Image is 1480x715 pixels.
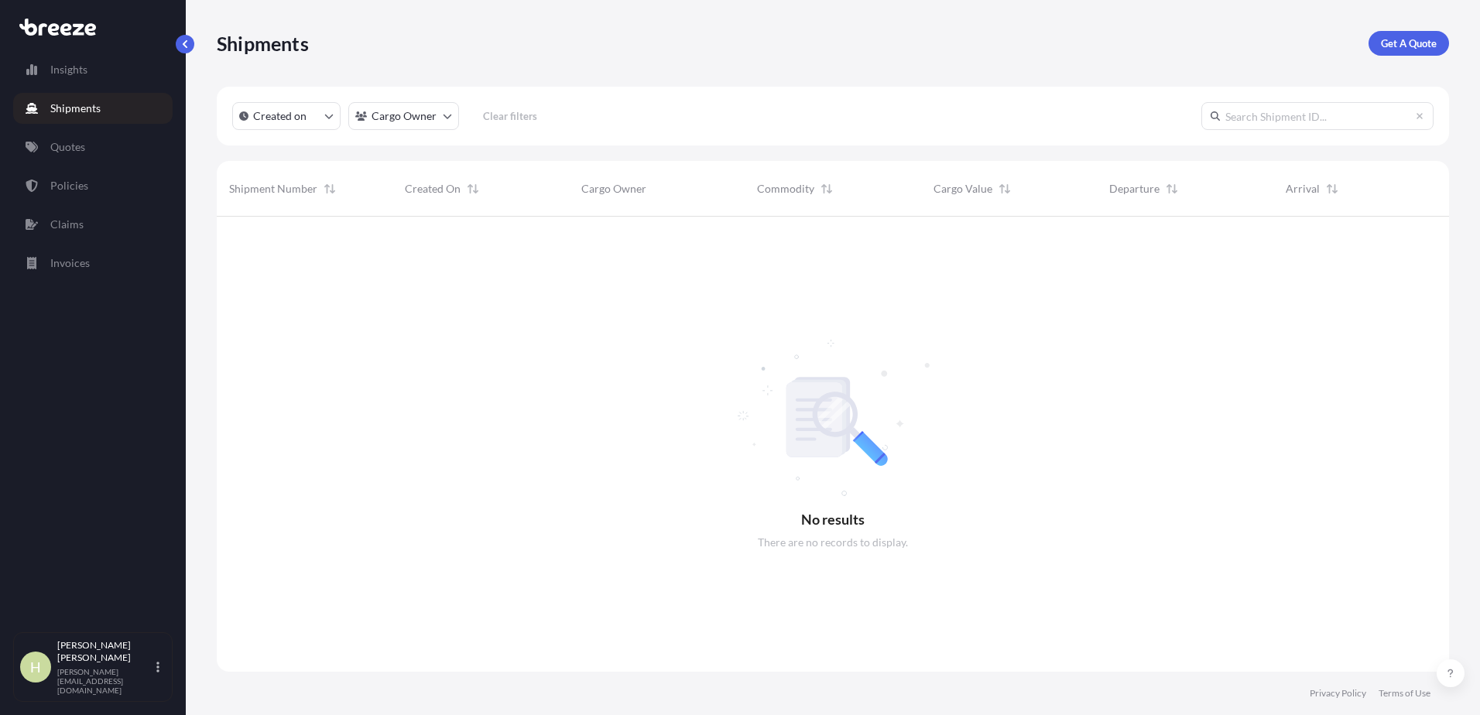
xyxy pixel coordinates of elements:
a: Get A Quote [1369,31,1449,56]
p: Created on [253,108,307,124]
button: cargoOwner Filter options [348,102,459,130]
a: Privacy Policy [1310,687,1366,700]
a: Invoices [13,248,173,279]
p: [PERSON_NAME][EMAIL_ADDRESS][DOMAIN_NAME] [57,667,153,695]
span: Cargo Owner [581,181,646,197]
button: Sort [817,180,836,198]
span: Created On [405,181,461,197]
button: createdOn Filter options [232,102,341,130]
p: Invoices [50,255,90,271]
span: Departure [1109,181,1160,197]
span: Arrival [1286,181,1320,197]
a: Shipments [13,93,173,124]
a: Terms of Use [1379,687,1430,700]
a: Quotes [13,132,173,162]
button: Sort [320,180,339,198]
p: Policies [50,178,88,193]
span: Commodity [757,181,814,197]
button: Clear filters [467,104,553,128]
p: Clear filters [483,108,537,124]
p: [PERSON_NAME] [PERSON_NAME] [57,639,153,664]
input: Search Shipment ID... [1201,102,1434,130]
p: Claims [50,217,84,232]
p: Get A Quote [1381,36,1437,51]
a: Claims [13,209,173,240]
p: Quotes [50,139,85,155]
button: Sort [464,180,482,198]
span: Shipment Number [229,181,317,197]
button: Sort [995,180,1014,198]
a: Insights [13,54,173,85]
span: H [30,659,41,675]
button: Sort [1323,180,1341,198]
p: Shipments [217,31,309,56]
a: Policies [13,170,173,201]
p: Insights [50,62,87,77]
p: Shipments [50,101,101,116]
p: Cargo Owner [372,108,437,124]
span: Cargo Value [934,181,992,197]
button: Sort [1163,180,1181,198]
